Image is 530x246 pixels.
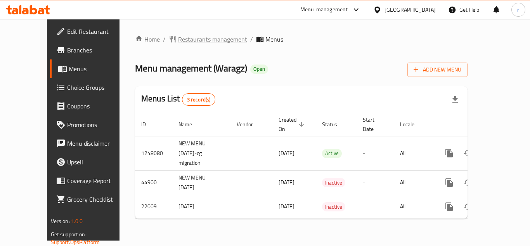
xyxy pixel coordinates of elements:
[135,195,172,218] td: 22009
[51,216,70,226] span: Version:
[385,5,436,14] div: [GEOGRAPHIC_DATA]
[141,120,156,129] span: ID
[178,120,202,129] span: Name
[67,176,129,185] span: Coverage Report
[400,120,424,129] span: Locale
[322,202,345,211] span: Inactive
[50,115,135,134] a: Promotions
[67,157,129,167] span: Upsell
[51,229,87,239] span: Get support on:
[50,97,135,115] a: Coupons
[50,171,135,190] a: Coverage Report
[69,64,129,73] span: Menus
[357,170,394,195] td: -
[172,195,230,218] td: [DATE]
[279,177,294,187] span: [DATE]
[67,120,129,129] span: Promotions
[446,90,464,109] div: Export file
[67,27,129,36] span: Edit Restaurant
[322,120,347,129] span: Status
[135,35,468,44] nav: breadcrumb
[394,170,434,195] td: All
[67,45,129,55] span: Branches
[440,197,459,216] button: more
[67,83,129,92] span: Choice Groups
[279,148,294,158] span: [DATE]
[172,170,230,195] td: NEW MENU [DATE]
[459,144,477,162] button: Change Status
[322,149,342,158] span: Active
[135,35,160,44] a: Home
[50,78,135,97] a: Choice Groups
[50,22,135,41] a: Edit Restaurant
[363,115,385,134] span: Start Date
[407,63,468,77] button: Add New Menu
[357,136,394,170] td: -
[50,190,135,209] a: Grocery Checklist
[50,134,135,153] a: Menu disclaimer
[517,5,519,14] span: r
[169,35,247,44] a: Restaurants management
[141,93,215,106] h2: Menus List
[250,65,268,74] div: Open
[237,120,263,129] span: Vendor
[67,195,129,204] span: Grocery Checklist
[459,197,477,216] button: Change Status
[279,201,294,211] span: [DATE]
[135,170,172,195] td: 44900
[322,178,345,187] span: Inactive
[172,136,230,170] td: NEW MENU [DATE]-cg migration
[300,5,348,14] div: Menu-management
[250,35,253,44] li: /
[440,173,459,192] button: more
[414,65,461,75] span: Add New Menu
[265,35,283,44] span: Menus
[459,173,477,192] button: Change Status
[178,35,247,44] span: Restaurants management
[279,115,307,134] span: Created On
[135,113,521,219] table: enhanced table
[250,66,268,72] span: Open
[135,136,172,170] td: 1248080
[394,136,434,170] td: All
[163,35,166,44] li: /
[394,195,434,218] td: All
[135,59,247,77] span: Menu management ( Waragz )
[50,59,135,78] a: Menus
[50,153,135,171] a: Upsell
[67,101,129,111] span: Coupons
[67,139,129,148] span: Menu disclaimer
[440,144,459,162] button: more
[71,216,83,226] span: 1.0.0
[434,113,521,136] th: Actions
[182,96,215,103] span: 3 record(s)
[357,195,394,218] td: -
[50,41,135,59] a: Branches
